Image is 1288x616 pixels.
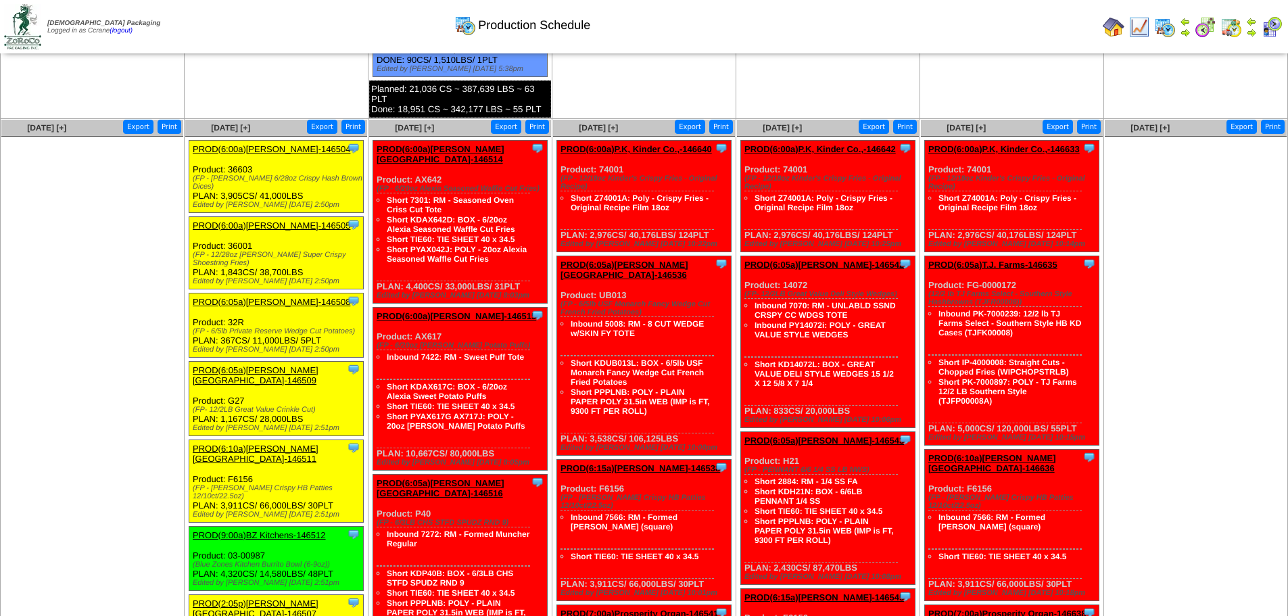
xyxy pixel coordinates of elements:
img: Tooltip [347,527,360,541]
div: Edited by [PERSON_NAME] [DATE] 2:51pm [193,579,363,587]
div: Edited by [PERSON_NAME] [DATE] 10:18pm [928,589,1099,597]
div: Product: 36001 PLAN: 1,843CS / 38,700LBS [189,216,364,289]
div: Product: 36603 PLAN: 3,905CS / 41,000LBS [189,140,364,212]
a: PROD(6:00a)P.K, Kinder Co.,-146640 [560,144,712,154]
a: [DATE] [+] [1130,123,1170,133]
button: Print [341,120,365,134]
div: (FP - [PERSON_NAME] 6/28oz Crispy Hash Brown Dices) [193,174,363,191]
div: Edited by [PERSON_NAME] [DATE] 5:38pm [377,65,547,73]
div: (FP- 12/2LB Great Value Deli Style Wedges) [744,290,915,298]
span: [DATE] [+] [211,123,250,133]
img: calendarprod.gif [1154,16,1176,38]
img: Tooltip [1082,257,1096,270]
img: Tooltip [347,362,360,376]
button: Print [158,120,181,134]
div: Planned: 21,036 CS ~ 387,639 LBS ~ 63 PLT Done: 18,951 CS ~ 342,177 LBS ~ 55 PLT [369,80,551,118]
div: (FP - 6/20oz Alexia Seasoned Waffle Cut Fries) [377,185,547,193]
img: arrowleft.gif [1180,16,1191,27]
div: (FP - [PERSON_NAME] Crispy HB Patties 12/10ct/22.5oz) [193,484,363,500]
div: Edited by [PERSON_NAME] [DATE] 8:03pm [377,291,547,300]
a: PROD(6:05a)[PERSON_NAME]-146508 [193,297,350,307]
div: (FP - 12/18oz Kinder's Crispy Fries - Original Recipe) [928,174,1099,191]
a: Short Z74001A: Poly - Crispy Fries - Original Recipe Film 18oz [938,193,1076,212]
img: Tooltip [347,596,360,609]
span: Logged in as Ccrane [47,20,160,34]
a: PROD(6:00a)P.K, Kinder Co.,-146642 [744,144,896,154]
span: [DEMOGRAPHIC_DATA] Packaging [47,20,160,27]
img: calendarprod.gif [454,14,476,36]
div: Product: AX617 PLAN: 10,667CS / 80,000LBS [373,307,548,470]
a: Short 2884: RM - 1/4 SS FA [755,477,858,486]
a: PROD(6:10a)[PERSON_NAME][GEOGRAPHIC_DATA]-146511 [193,444,318,464]
img: Tooltip [899,141,912,155]
div: Product: 32R PLAN: 367CS / 11,000LBS / 5PLT [189,293,364,357]
a: [DATE] [+] [579,123,618,133]
a: PROD(6:05a)[PERSON_NAME][GEOGRAPHIC_DATA]-146516 [377,478,504,498]
a: Short PYAX042J: POLY - 20oz Alexia Seasoned Waffle Cut Fries [387,245,527,264]
div: Edited by [PERSON_NAME] [DATE] 2:50pm [193,201,363,209]
div: (FP - [PERSON_NAME] Crispy HB Patties 12/10ct/22.5oz) [928,494,1099,510]
div: Edited by [PERSON_NAME] [DATE] 10:15pm [928,433,1099,442]
button: Print [1077,120,1101,134]
a: Short KDAX642D: BOX - 6/20oz Alexia Seasoned Waffle Cut Fries [387,215,515,234]
a: (logout) [110,27,133,34]
button: Export [1043,120,1073,134]
a: PROD(6:05a)T.J. Farms-146635 [928,260,1057,270]
div: Edited by [PERSON_NAME] [DATE] 10:08pm [744,573,915,581]
button: Export [675,120,705,134]
a: [DATE] [+] [947,123,986,133]
a: Inbound PK-7000239: 12/2 lb TJ Farms Select - Southern Style HB KD Cases (TJFK00008) [938,309,1081,337]
div: Product: F6156 PLAN: 3,911CS / 66,000LBS / 30PLT [189,440,364,522]
a: PROD(6:05a)[PERSON_NAME][GEOGRAPHIC_DATA]-146536 [560,260,688,280]
div: Product: UB013 PLAN: 3,538CS / 106,125LBS [557,256,732,455]
a: Short KDH21N: BOX - 6/6LB PENNANT 1/4 SS [755,487,862,506]
div: (FP - 12/18oz Kinder's Crispy Fries - Original Recipe) [560,174,731,191]
span: [DATE] [+] [395,123,434,133]
img: arrowleft.gif [1246,16,1257,27]
div: Edited by [PERSON_NAME] [DATE] 10:14pm [928,240,1099,248]
a: Short KDUB013L: BOX - 6/5lb USF Monarch Fancy Wedge Cut French Fried Potatoes [571,358,704,387]
a: Inbound 7272: RM - Formed Muncher Regular [387,529,529,548]
div: (Blue Zones Kitchen Burrito Bowl (6-9oz)) [193,561,363,569]
img: Tooltip [347,441,360,454]
div: (FP - 6/5lb Private Reserve Wedge Cut Potatoes) [193,327,363,335]
a: PROD(6:05a)[PERSON_NAME]-146542 [744,260,904,270]
span: [DATE] [+] [763,123,802,133]
div: Product: 03-00987 PLAN: 4,320CS / 14,580LBS / 48PLT [189,526,364,590]
img: calendarinout.gif [1220,16,1242,38]
img: Tooltip [715,141,728,155]
a: Short PK-7000897: POLY - TJ Farms 12/2 LB Southern Style (TJFP00008A) [938,377,1077,406]
div: (FP - 12/18oz Kinder's Crispy Fries - Original Recipe) [744,174,915,191]
a: Short PPPLNB: POLY - PLAIN PAPER POLY 31.5in WEB (IMP is FT, 9300 FT PER ROLL) [755,517,894,545]
div: (FP - 6/3LB CHS STFD SPUDZ RND 9) [377,519,547,527]
div: (FP - 12/28oz [PERSON_NAME] Super Crispy Shoestring Fries) [193,251,363,267]
a: PROD(6:05a)[PERSON_NAME]-146543 [744,435,904,446]
a: Short KD14072L: BOX - GREAT VALUE DELI STYLE WEDGES 15 1/2 X 12 5/8 X 7 1/4 [755,360,894,388]
div: Product: 74001 PLAN: 2,976CS / 40,176LBS / 124PLT [557,140,732,252]
img: Tooltip [531,475,544,489]
img: Tooltip [1082,141,1096,155]
a: Short TIE60: TIE SHEET 40 x 34.5 [387,235,515,244]
button: Export [859,120,889,134]
a: Inbound 7070: RM - UNLABLD SSND CRSPY CC WDGS TOTE [755,301,896,320]
div: Product: AX642 PLAN: 4,400CS / 33,000LBS / 31PLT [373,140,548,303]
button: Export [307,120,337,134]
a: Inbound 5008: RM - 8 CUT WEDGE w/SKIN FY TOTE [571,319,704,338]
div: Product: FG-0000172 PLAN: 5,000CS / 120,000LBS / 55PLT [925,256,1099,445]
a: PROD(6:10a)[PERSON_NAME][GEOGRAPHIC_DATA]-146636 [928,453,1056,473]
img: Tooltip [899,590,912,603]
a: [DATE] [+] [27,123,66,133]
img: arrowright.gif [1246,27,1257,38]
button: Print [525,120,549,134]
div: Product: 14072 PLAN: 833CS / 20,000LBS [741,256,915,427]
div: Product: 74001 PLAN: 2,976CS / 40,176LBS / 124PLT [741,140,915,252]
div: Product: H21 PLAN: 2,430CS / 87,470LBS [741,431,915,584]
div: Product: F6156 PLAN: 3,911CS / 66,000LBS / 30PLT [557,459,732,600]
a: Short PYAX617G AX717J: POLY - 20oz [PERSON_NAME] Potato Puffs [387,412,525,431]
a: Short Z74001A: Poly - Crispy Fries - Original Recipe Film 18oz [571,193,709,212]
button: Export [1226,120,1257,134]
div: (FP- 12/2LB Great Value Crinkle Cut) [193,406,363,414]
div: Edited by [PERSON_NAME] [DATE] 10:01pm [560,589,731,597]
